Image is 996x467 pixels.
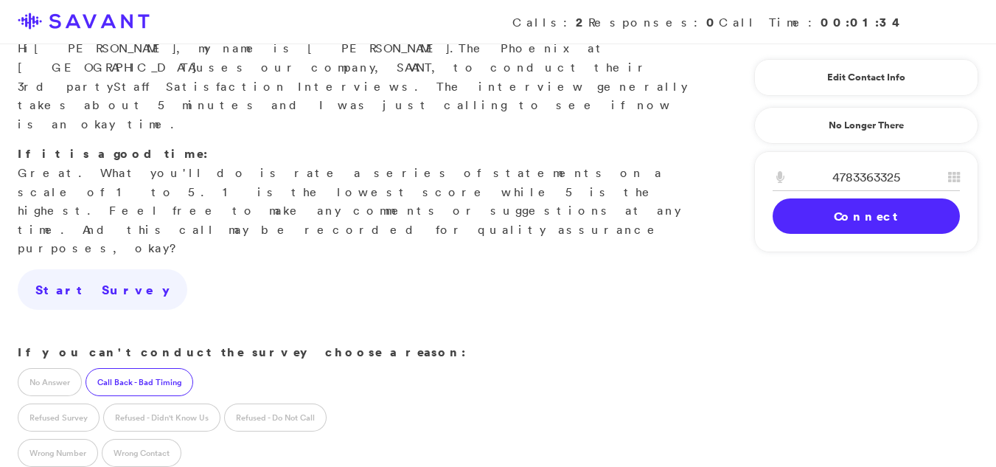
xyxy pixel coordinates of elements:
a: Edit Contact Info [773,66,960,89]
span: [PERSON_NAME] [34,41,176,55]
label: Wrong Contact [102,439,181,467]
span: The Phoenix at [GEOGRAPHIC_DATA] [18,41,607,75]
a: Start Survey [18,269,187,311]
label: Refused - Didn't Know Us [103,404,220,432]
span: Staff Satisfaction Interview [114,79,402,94]
p: Hi , my name is [PERSON_NAME]. uses our company, SAVANT, to conduct their 3rd party s. The interv... [18,21,698,134]
strong: If you can't conduct the survey choose a reason: [18,344,466,360]
label: Refused - Do Not Call [224,404,327,432]
p: Great. What you'll do is rate a series of statements on a scale of 1 to 5. 1 is the lowest score ... [18,145,698,258]
label: Refused Survey [18,404,100,432]
a: No Longer There [754,107,978,144]
a: Connect [773,198,960,234]
label: No Answer [18,368,82,396]
strong: If it is a good time: [18,145,208,162]
strong: 00:01:34 [821,14,905,30]
label: Wrong Number [18,439,98,467]
label: Call Back - Bad Timing [86,368,193,396]
strong: 0 [706,14,719,30]
strong: 2 [576,14,588,30]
